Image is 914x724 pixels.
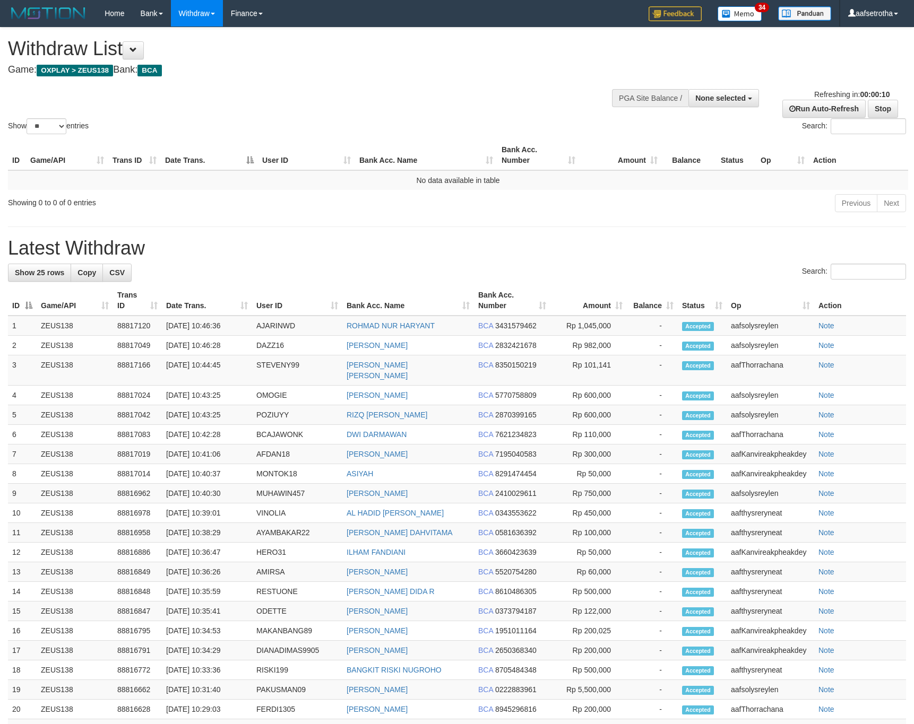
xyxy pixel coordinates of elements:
td: aafsolysreylen [727,484,814,503]
span: BCA [478,607,493,615]
td: ZEUS138 [37,405,113,425]
span: Copy 2832421678 to clipboard [495,341,537,350]
span: Accepted [682,411,714,420]
td: 88817120 [113,316,162,336]
td: Rp 600,000 [550,405,627,425]
a: AL HADID [PERSON_NAME] [347,509,444,517]
span: Accepted [682,391,714,400]
a: Note [818,646,834,655]
td: ZEUS138 [37,464,113,484]
td: aafthysreryneat [727,562,814,582]
td: aafKanvireakpheakdey [727,621,814,641]
span: Copy 8705484348 to clipboard [495,666,537,674]
span: Copy 5520754280 to clipboard [495,568,537,576]
td: 13 [8,562,37,582]
span: BCA [478,528,493,537]
a: RIZQ [PERSON_NAME] [347,411,427,419]
span: BCA [478,341,493,350]
span: Copy 0581636392 to clipboard [495,528,537,537]
a: [PERSON_NAME] [347,607,408,615]
td: - [627,621,678,641]
td: [DATE] 10:33:36 [162,660,252,680]
td: aafthysreryneat [727,523,814,543]
td: ZEUS138 [37,601,113,621]
td: AJARINWD [252,316,342,336]
td: 14 [8,582,37,601]
td: [DATE] 10:43:25 [162,405,252,425]
a: [PERSON_NAME] [347,391,408,399]
td: ZEUS138 [37,621,113,641]
td: [DATE] 10:34:53 [162,621,252,641]
a: [PERSON_NAME] [347,450,408,458]
td: [DATE] 10:34:29 [162,641,252,660]
span: Copy 7621234823 to clipboard [495,430,537,439]
span: Show 25 rows [15,268,64,277]
td: aafKanvireakpheakdey [727,464,814,484]
td: 88817083 [113,425,162,444]
a: ILHAM FANDIANI [347,548,406,556]
th: Action [814,285,906,316]
span: Copy 2870399165 to clipboard [495,411,537,419]
h4: Game: Bank: [8,65,599,75]
td: DIANADIMAS9905 [252,641,342,660]
span: BCA [478,450,493,458]
td: 15 [8,601,37,621]
img: MOTION_logo.png [8,5,89,21]
td: [DATE] 10:35:59 [162,582,252,601]
td: aafthysreryneat [727,582,814,601]
td: [DATE] 10:39:01 [162,503,252,523]
label: Search: [802,118,906,134]
th: Game/API: activate to sort column ascending [26,140,108,170]
span: BCA [478,391,493,399]
td: aafthysreryneat [727,503,814,523]
td: aafThorrachana [727,355,814,386]
td: 88817166 [113,355,162,386]
a: Note [818,489,834,498]
span: Accepted [682,509,714,518]
span: BCA [478,646,493,655]
td: MONTOK18 [252,464,342,484]
td: [DATE] 10:35:41 [162,601,252,621]
a: Note [818,509,834,517]
th: Status [717,140,756,170]
th: Bank Acc. Number: activate to sort column ascending [474,285,550,316]
td: 88817019 [113,444,162,464]
td: AYAMBAKAR22 [252,523,342,543]
a: [PERSON_NAME] [347,568,408,576]
td: ZEUS138 [37,444,113,464]
span: Copy 5770758809 to clipboard [495,391,537,399]
span: Accepted [682,529,714,538]
th: Op: activate to sort column ascending [756,140,809,170]
span: Accepted [682,607,714,616]
a: Note [818,705,834,713]
a: ROHMAD NUR HARYANT [347,321,435,330]
span: OXPLAY > ZEUS138 [37,65,113,76]
td: - [627,660,678,680]
td: - [627,444,678,464]
th: Trans ID: activate to sort column ascending [108,140,161,170]
td: [DATE] 10:31:40 [162,680,252,700]
span: Refreshing in: [814,90,890,99]
input: Search: [831,264,906,280]
a: CSV [102,264,132,282]
td: - [627,336,678,355]
span: CSV [109,268,125,277]
td: 5 [8,405,37,425]
td: [DATE] 10:40:37 [162,464,252,484]
td: RISKI199 [252,660,342,680]
th: User ID: activate to sort column ascending [258,140,355,170]
td: RESTUONE [252,582,342,601]
a: [PERSON_NAME] [347,341,408,350]
td: [DATE] 10:43:25 [162,386,252,405]
td: 88816847 [113,601,162,621]
a: Note [818,430,834,439]
th: Bank Acc. Number: activate to sort column ascending [497,140,580,170]
a: Note [818,450,834,458]
td: Rp 500,000 [550,582,627,601]
td: Rp 600,000 [550,386,627,405]
th: Bank Acc. Name: activate to sort column ascending [355,140,497,170]
span: Accepted [682,568,714,577]
td: PAKUSMAN09 [252,680,342,700]
th: Game/API: activate to sort column ascending [37,285,113,316]
th: ID: activate to sort column descending [8,285,37,316]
